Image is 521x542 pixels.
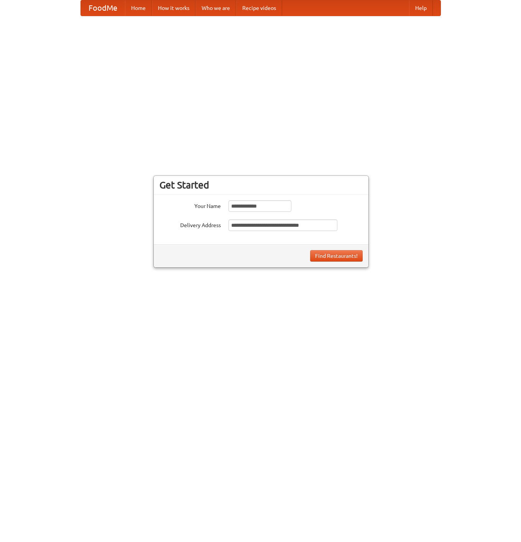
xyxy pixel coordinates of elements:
[236,0,282,16] a: Recipe videos
[196,0,236,16] a: Who we are
[159,219,221,229] label: Delivery Address
[159,200,221,210] label: Your Name
[310,250,363,262] button: Find Restaurants!
[125,0,152,16] a: Home
[159,179,363,191] h3: Get Started
[409,0,433,16] a: Help
[152,0,196,16] a: How it works
[81,0,125,16] a: FoodMe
